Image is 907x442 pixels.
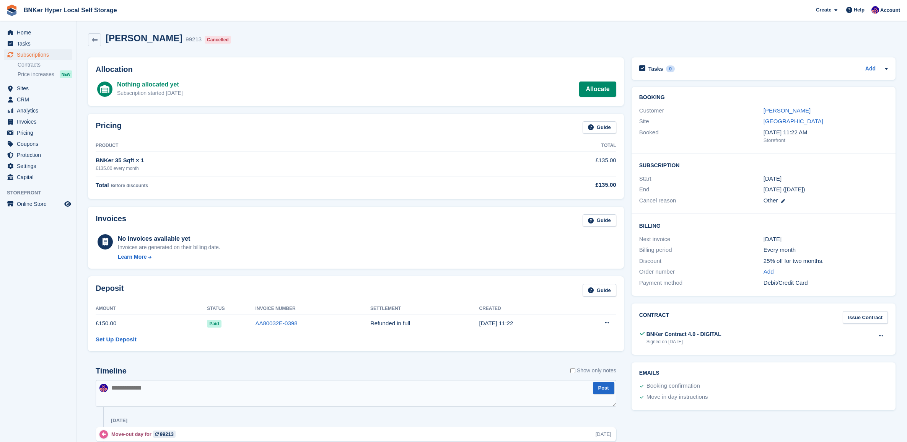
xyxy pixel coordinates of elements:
a: menu [4,94,72,105]
div: Billing period [639,246,764,254]
div: Nothing allocated yet [117,80,183,89]
button: Post [593,382,614,395]
span: Home [17,27,63,38]
span: Storefront [7,189,76,197]
h2: Timeline [96,367,127,375]
time: 2025-07-31 10:22:22 UTC [479,320,513,326]
span: Protection [17,150,63,160]
div: Cancelled [205,36,231,44]
div: Start [639,175,764,183]
a: Price increases NEW [18,70,72,78]
div: Customer [639,106,764,115]
span: Account [880,7,900,14]
div: Subscription started [DATE] [117,89,183,97]
th: Total [469,140,616,152]
div: Booking confirmation [646,382,700,391]
a: menu [4,127,72,138]
td: £150.00 [96,315,207,332]
span: Tasks [17,38,63,49]
a: menu [4,49,72,60]
div: 99213 [186,35,202,44]
img: David Fricker [871,6,879,14]
th: Settlement [370,303,479,315]
div: Cancel reason [639,196,764,205]
div: No invoices available yet [118,234,220,243]
a: menu [4,150,72,160]
a: BNKer Hyper Local Self Storage [21,4,120,16]
a: Guide [583,284,616,297]
a: Guide [583,214,616,227]
th: Product [96,140,469,152]
a: menu [4,27,72,38]
a: menu [4,199,72,209]
div: [DATE] 11:22 AM [764,128,888,137]
div: 99213 [160,431,174,438]
a: 99213 [153,431,176,438]
div: Learn More [118,253,147,261]
a: [PERSON_NAME] [764,107,811,114]
label: Show only notes [570,367,616,375]
span: Capital [17,172,63,183]
span: Paid [207,320,221,328]
div: [DATE] [111,418,127,424]
div: Discount [639,257,764,266]
a: Add [764,267,774,276]
div: Debit/Credit Card [764,279,888,287]
div: Signed on [DATE] [646,338,721,345]
a: menu [4,139,72,149]
span: Sites [17,83,63,94]
div: Site [639,117,764,126]
div: [DATE] [764,235,888,244]
span: Online Store [17,199,63,209]
h2: Tasks [648,65,663,72]
th: Status [207,303,255,315]
a: Learn More [118,253,220,261]
div: Move in day instructions [646,393,708,402]
a: [GEOGRAPHIC_DATA] [764,118,823,124]
div: [DATE] [596,431,611,438]
span: Invoices [17,116,63,127]
div: Booked [639,128,764,144]
h2: Contract [639,311,669,324]
time: 2025-08-06 23:00:00 UTC [764,175,782,183]
div: Payment method [639,279,764,287]
span: [DATE] ([DATE]) [764,186,805,192]
h2: Invoices [96,214,126,227]
a: menu [4,161,72,171]
img: David Fricker [99,384,108,392]
a: Contracts [18,61,72,69]
td: Refunded in full [370,315,479,332]
a: menu [4,38,72,49]
a: Add [865,65,876,73]
a: Allocate [579,82,616,97]
div: Move-out day for [111,431,179,438]
a: menu [4,83,72,94]
a: menu [4,105,72,116]
h2: Pricing [96,121,122,134]
a: Preview store [63,199,72,209]
a: Guide [583,121,616,134]
div: £135.00 every month [96,165,469,172]
img: stora-icon-8386f47178a22dfd0bd8f6a31ec36ba5ce8667c1dd55bd0f319d3a0aa187defe.svg [6,5,18,16]
span: Subscriptions [17,49,63,60]
div: £135.00 [469,181,616,189]
span: Create [816,6,831,14]
div: Invoices are generated on their billing date. [118,243,220,251]
h2: Emails [639,370,888,376]
span: Before discounts [111,183,148,188]
a: menu [4,172,72,183]
a: menu [4,116,72,127]
h2: Subscription [639,161,888,169]
span: Other [764,197,778,204]
div: Every month [764,246,888,254]
h2: [PERSON_NAME] [106,33,182,43]
div: 0 [666,65,675,72]
a: Issue Contract [843,311,888,324]
div: BNKer Contract 4.0 - DIGITAL [646,330,721,338]
div: Order number [639,267,764,276]
h2: Deposit [96,284,124,297]
span: Settings [17,161,63,171]
div: Next invoice [639,235,764,244]
td: £135.00 [469,152,616,176]
div: BNKer 35 Sqft × 1 [96,156,469,165]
